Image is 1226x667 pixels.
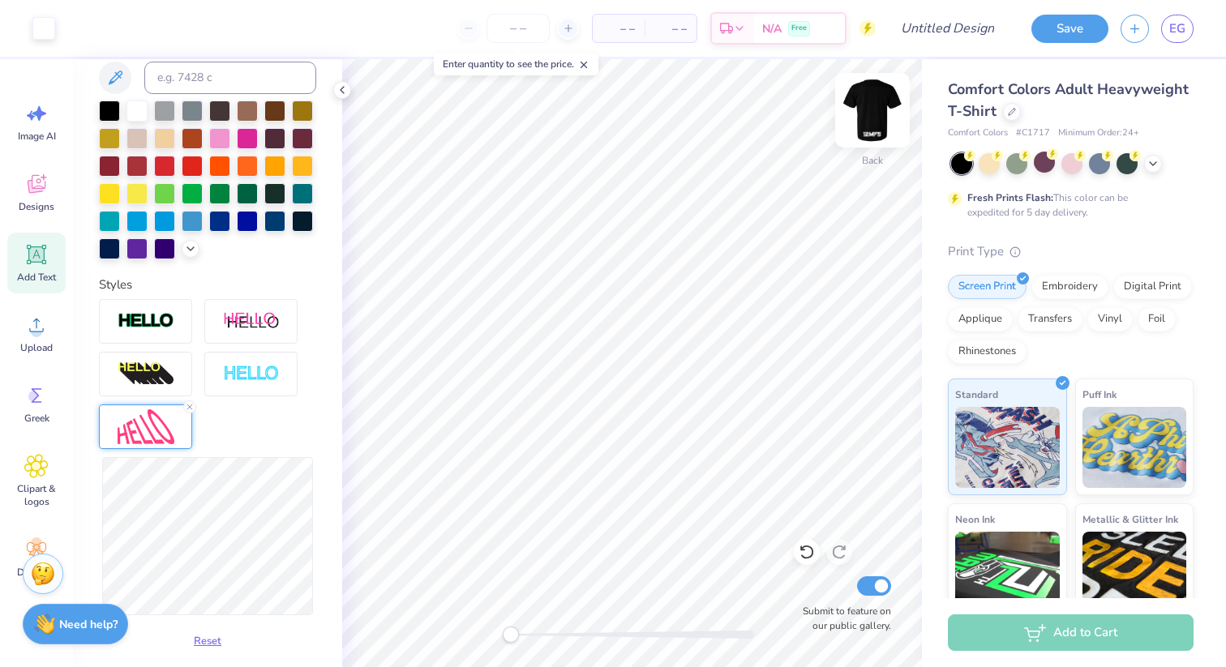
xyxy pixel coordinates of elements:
img: 3D Illusion [118,361,174,387]
div: This color can be expedited for 5 day delivery. [967,190,1167,220]
span: – – [654,20,687,37]
div: Print Type [948,242,1194,261]
div: Enter quantity to see the price. [434,53,598,75]
span: Greek [24,412,49,425]
span: Metallic & Glitter Ink [1082,511,1178,528]
span: Image AI [18,130,56,143]
span: Clipart & logos [10,482,63,508]
div: Transfers [1018,307,1082,331]
strong: Need help? [59,617,118,632]
input: – – [487,14,550,43]
input: e.g. 7428 c [144,62,316,94]
span: Free [791,23,807,34]
img: Back [840,78,905,143]
span: # C1717 [1016,126,1050,140]
label: Styles [99,276,132,294]
span: Standard [955,386,998,403]
div: Vinyl [1087,307,1133,331]
span: Comfort Colors [948,126,1008,140]
div: Applique [948,307,1013,331]
button: Reset [186,628,229,655]
img: Metallic & Glitter Ink [1082,532,1187,613]
span: – – [602,20,635,37]
img: Shadow [223,311,280,331]
span: Minimum Order: 24 + [1058,126,1139,140]
img: Puff Ink [1082,407,1187,488]
strong: Fresh Prints Flash: [967,191,1053,204]
div: Rhinestones [948,340,1027,364]
img: Neon Ink [955,532,1060,613]
a: EG [1161,15,1194,43]
span: Neon Ink [955,511,995,528]
span: Designs [19,200,54,213]
span: Puff Ink [1082,386,1117,403]
span: Comfort Colors Adult Heavyweight T-Shirt [948,79,1189,121]
img: Free Distort [118,409,174,444]
input: Untitled Design [888,12,1007,45]
img: Stroke [118,312,174,331]
span: EG [1169,19,1185,38]
div: Accessibility label [503,626,519,643]
span: Upload [20,341,53,354]
div: Foil [1138,307,1176,331]
span: N/A [762,20,782,37]
div: Digital Print [1113,275,1192,299]
img: Negative Space [223,365,280,383]
span: Add Text [17,271,56,284]
label: Submit to feature on our public gallery. [794,604,891,633]
span: Decorate [17,566,56,579]
div: Screen Print [948,275,1027,299]
button: Save [1031,15,1108,43]
div: Back [862,153,883,168]
img: Standard [955,407,1060,488]
div: Embroidery [1031,275,1108,299]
